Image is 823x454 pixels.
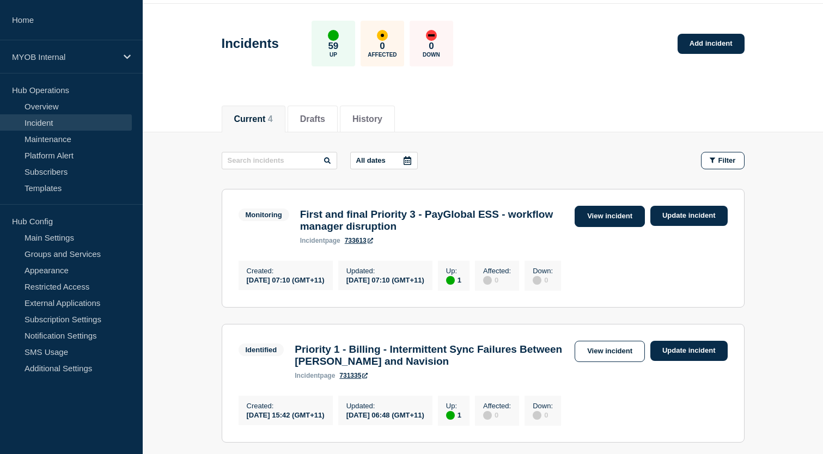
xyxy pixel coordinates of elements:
[446,276,455,285] div: up
[533,276,541,285] div: disabled
[368,52,397,58] p: Affected
[346,267,424,275] p: Updated :
[446,267,461,275] p: Up :
[300,237,325,244] span: incident
[247,402,325,410] p: Created :
[352,114,382,124] button: History
[429,41,434,52] p: 0
[295,343,569,367] h3: Priority 1 - Billing - Intermittent Sync Failures Between [PERSON_NAME] and Navision
[533,410,553,420] div: 0
[239,208,289,221] span: Monitoring
[575,341,645,362] a: View incident
[328,30,339,41] div: up
[295,372,335,379] p: page
[483,276,492,285] div: disabled
[483,411,492,420] div: disabled
[701,152,745,169] button: Filter
[345,237,373,244] a: 733613
[12,52,117,62] p: MYOB Internal
[678,34,745,54] a: Add incident
[533,267,553,275] p: Down :
[268,114,273,124] span: 4
[446,410,461,420] div: 1
[346,410,424,419] div: [DATE] 06:48 (GMT+11)
[446,402,461,410] p: Up :
[533,411,541,420] div: disabled
[356,156,386,164] p: All dates
[483,267,511,275] p: Affected :
[650,206,728,226] a: Update incident
[350,152,418,169] button: All dates
[300,208,569,232] h3: First and final Priority 3 - PayGlobal ESS - workflow manager disruption
[328,41,338,52] p: 59
[300,114,325,124] button: Drafts
[483,410,511,420] div: 0
[446,411,455,420] div: up
[234,114,273,124] button: Current 4
[575,206,645,227] a: View incident
[483,275,511,285] div: 0
[426,30,437,41] div: down
[247,410,325,419] div: [DATE] 15:42 (GMT+11)
[718,156,736,164] span: Filter
[380,41,385,52] p: 0
[295,372,320,379] span: incident
[247,275,325,284] div: [DATE] 07:10 (GMT+11)
[346,402,424,410] p: Updated :
[533,402,553,410] p: Down :
[247,267,325,275] p: Created :
[446,275,461,285] div: 1
[346,275,424,284] div: [DATE] 07:10 (GMT+11)
[377,30,388,41] div: affected
[483,402,511,410] p: Affected :
[339,372,368,379] a: 731335
[533,275,553,285] div: 0
[650,341,728,361] a: Update incident
[300,237,340,244] p: page
[423,52,440,58] p: Down
[222,36,279,51] h1: Incidents
[222,152,337,169] input: Search incidents
[330,52,337,58] p: Up
[239,343,284,356] span: Identified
